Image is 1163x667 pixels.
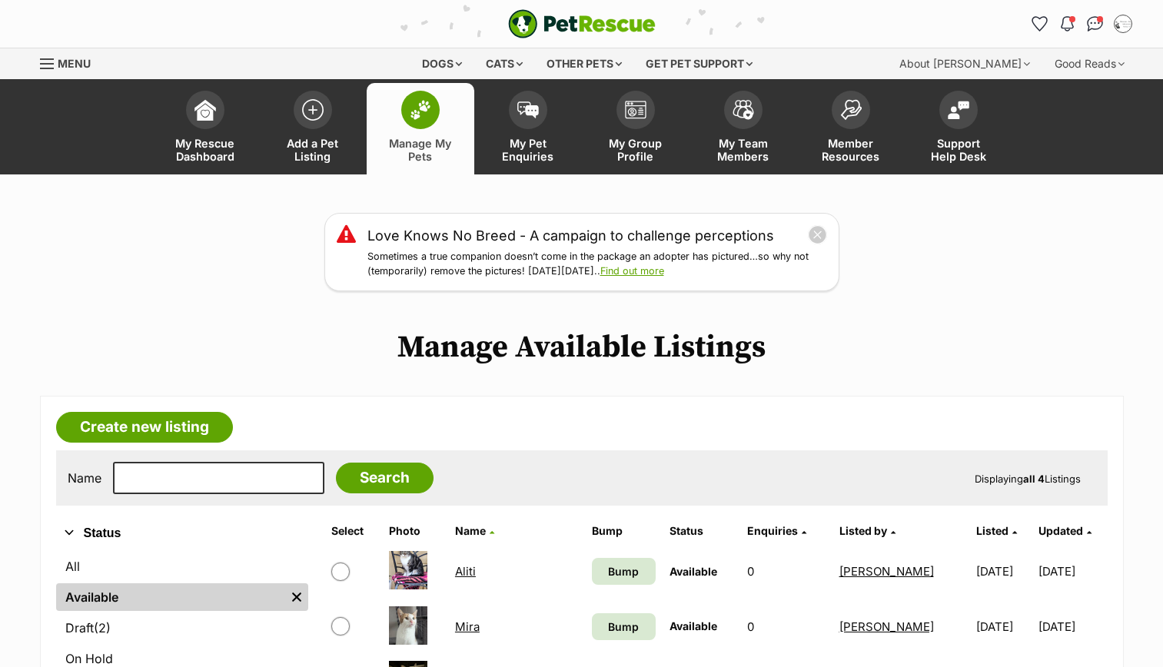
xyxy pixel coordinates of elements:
[285,583,308,611] a: Remove filter
[411,48,473,79] div: Dogs
[839,619,934,634] a: [PERSON_NAME]
[635,48,763,79] div: Get pet support
[386,137,455,163] span: Manage My Pets
[976,524,1008,537] span: Listed
[1055,12,1080,36] button: Notifications
[1038,524,1083,537] span: Updated
[1061,16,1073,32] img: notifications-46538b983faf8c2785f20acdc204bb7945ddae34d4c08c2a6579f10ce5e182be.svg
[1028,12,1052,36] a: Favourites
[56,553,308,580] a: All
[840,99,862,120] img: member-resources-icon-8e73f808a243e03378d46382f2149f9095a855e16c252ad45f914b54edf8863c.svg
[259,83,367,174] a: Add a Pet Listing
[1038,524,1092,537] a: Updated
[151,83,259,174] a: My Rescue Dashboard
[839,564,934,579] a: [PERSON_NAME]
[455,524,494,537] a: Name
[410,100,431,120] img: manage-my-pets-icon-02211641906a0b7f246fdf0571729dbe1e7629f14944591b6c1af311fb30b64b.svg
[689,83,797,174] a: My Team Members
[325,519,381,543] th: Select
[905,83,1012,174] a: Support Help Desk
[508,9,656,38] a: PetRescue
[608,563,639,579] span: Bump
[68,471,101,485] label: Name
[367,225,774,246] a: Love Knows No Breed - A campaign to challenge perceptions
[747,524,806,537] a: Enquiries
[474,83,582,174] a: My Pet Enquiries
[948,101,969,119] img: help-desk-icon-fdf02630f3aa405de69fd3d07c3f3aa587a6932b1a1747fa1d2bba05be0121f9.svg
[747,524,798,537] span: translation missing: en.admin.listings.index.attributes.enquiries
[278,137,347,163] span: Add a Pet Listing
[816,137,886,163] span: Member Resources
[56,523,308,543] button: Status
[592,613,656,640] a: Bump
[670,565,717,578] span: Available
[1087,16,1103,32] img: chat-41dd97257d64d25036548639549fe6c8038ab92f7586957e7f3b1b290dea8141.svg
[508,9,656,38] img: logo-e224e6f780fb5917bec1dbf3a21bbac754714ae5b6737aabdf751b685950b380.svg
[1083,12,1108,36] a: Conversations
[709,137,778,163] span: My Team Members
[976,524,1017,537] a: Listed
[1115,16,1131,32] img: Tania Katsanis profile pic
[1028,12,1135,36] ul: Account quick links
[975,473,1081,485] span: Displaying Listings
[970,545,1037,598] td: [DATE]
[808,225,827,244] button: close
[493,137,563,163] span: My Pet Enquiries
[601,137,670,163] span: My Group Profile
[536,48,633,79] div: Other pets
[517,101,539,118] img: pet-enquiries-icon-7e3ad2cf08bfb03b45e93fb7055b45f3efa6380592205ae92323e6603595dc1f.svg
[56,583,285,611] a: Available
[797,83,905,174] a: Member Resources
[1038,600,1105,653] td: [DATE]
[839,524,887,537] span: Listed by
[970,600,1037,653] td: [DATE]
[336,463,434,493] input: Search
[600,265,664,277] a: Find out more
[1111,12,1135,36] button: My account
[663,519,739,543] th: Status
[924,137,993,163] span: Support Help Desk
[608,619,639,635] span: Bump
[383,519,447,543] th: Photo
[455,619,480,634] a: Mira
[592,558,656,585] a: Bump
[741,600,832,653] td: 0
[194,99,216,121] img: dashboard-icon-eb2f2d2d3e046f16d808141f083e7271f6b2e854fb5c12c21221c1fb7104beca.svg
[1038,545,1105,598] td: [DATE]
[94,619,111,637] span: (2)
[56,614,308,642] a: Draft
[367,83,474,174] a: Manage My Pets
[455,564,476,579] a: Aliti
[56,412,233,443] a: Create new listing
[625,101,646,119] img: group-profile-icon-3fa3cf56718a62981997c0bc7e787c4b2cf8bcc04b72c1350f741eb67cf2f40e.svg
[582,83,689,174] a: My Group Profile
[670,619,717,632] span: Available
[839,524,896,537] a: Listed by
[889,48,1041,79] div: About [PERSON_NAME]
[367,250,827,279] p: Sometimes a true companion doesn’t come in the package an adopter has pictured…so why not (tempor...
[455,524,486,537] span: Name
[302,99,324,121] img: add-pet-listing-icon-0afa8454b4691262ce3f59096e99ab1cd57d4a30225e0717b998d2c9b9846f56.svg
[733,100,754,120] img: team-members-icon-5396bd8760b3fe7c0b43da4ab00e1e3bb1a5d9ba89233759b79545d2d3fc5d0d.svg
[58,57,91,70] span: Menu
[475,48,533,79] div: Cats
[1044,48,1135,79] div: Good Reads
[40,48,101,76] a: Menu
[741,545,832,598] td: 0
[586,519,662,543] th: Bump
[171,137,240,163] span: My Rescue Dashboard
[1023,473,1045,485] strong: all 4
